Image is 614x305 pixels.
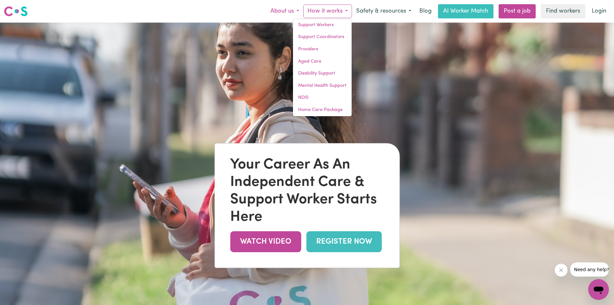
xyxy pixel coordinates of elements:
a: Support Coordinators [293,31,352,43]
a: Careseekers logo [4,4,28,19]
iframe: Close message [555,264,568,277]
div: Your Career As An Independent Care & Support Worker Starts Here [230,156,384,226]
a: NDIS [293,92,352,104]
a: Disability Support [293,67,352,80]
a: Support Workers [293,19,352,31]
a: Home Care Package [293,104,352,116]
a: WATCH VIDEO [230,231,301,252]
iframe: Message from company [570,262,609,277]
a: REGISTER NOW [306,231,382,252]
div: How it works [293,19,352,117]
a: Find workers [541,4,585,18]
button: Safety & resources [352,5,415,18]
img: Careseekers logo [4,5,28,17]
span: Need any help? [4,5,39,10]
a: Providers [293,43,352,56]
a: Blog [415,4,435,18]
button: How it works [303,5,352,18]
a: Aged Care [293,56,352,68]
a: Post a job [499,4,536,18]
a: Login [588,4,610,18]
iframe: Button to launch messaging window [588,279,609,300]
a: Mental Health Support [293,80,352,92]
button: About us [266,5,303,18]
a: AI Worker Match [438,4,493,18]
